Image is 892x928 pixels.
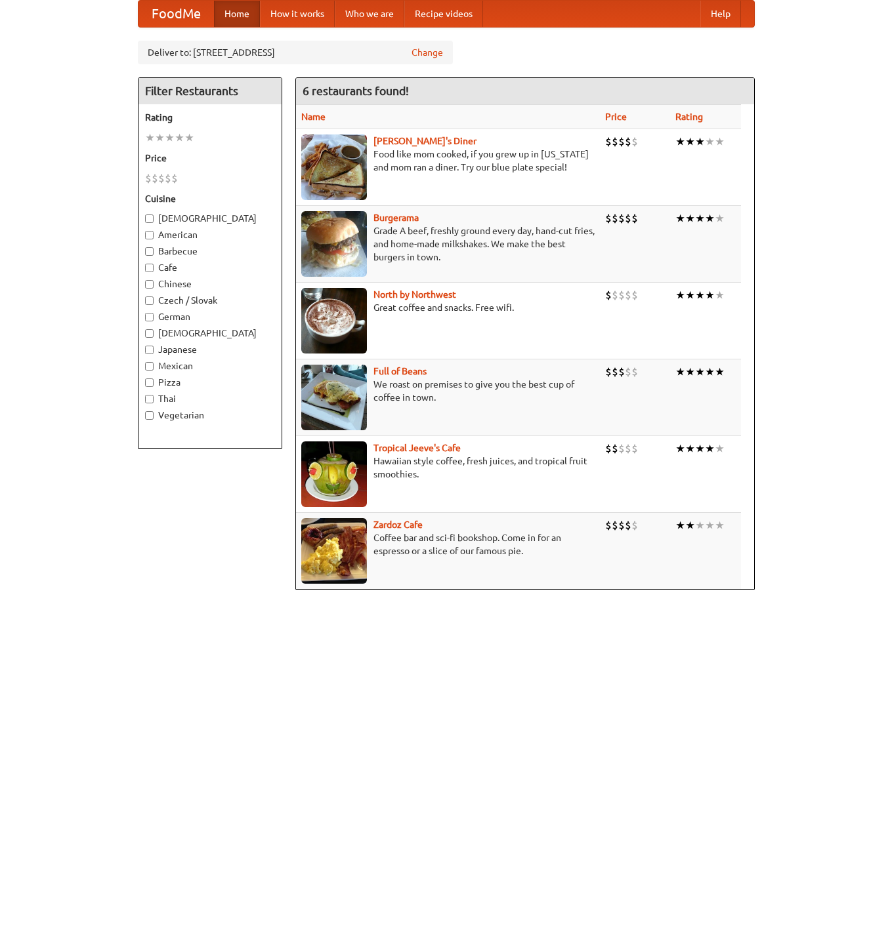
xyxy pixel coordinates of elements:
[625,518,631,533] li: $
[301,288,367,353] img: north.jpg
[612,288,618,302] li: $
[675,211,685,226] li: ★
[145,313,154,321] input: German
[618,441,625,456] li: $
[145,395,154,403] input: Thai
[145,131,155,145] li: ★
[145,277,275,291] label: Chinese
[138,41,453,64] div: Deliver to: [STREET_ADDRESS]
[145,151,275,165] h5: Price
[165,131,175,145] li: ★
[145,392,275,405] label: Thai
[625,211,631,226] li: $
[715,211,725,226] li: ★
[685,134,695,149] li: ★
[605,365,612,379] li: $
[685,441,695,456] li: ★
[145,327,275,340] label: [DEMOGRAPHIC_DATA]
[715,134,725,149] li: ★
[705,441,715,456] li: ★
[145,409,275,422] label: Vegetarian
[301,378,595,404] p: We roast on premises to give you the best cup of coffee in town.
[618,365,625,379] li: $
[715,518,725,533] li: ★
[705,211,715,226] li: ★
[605,441,612,456] li: $
[373,289,456,300] a: North by Northwest
[605,134,612,149] li: $
[618,211,625,226] li: $
[158,171,165,186] li: $
[675,441,685,456] li: ★
[625,134,631,149] li: $
[301,224,595,264] p: Grade A beef, freshly ground every day, hand-cut fries, and home-made milkshakes. We make the bes...
[138,1,214,27] a: FoodMe
[705,518,715,533] li: ★
[373,212,419,223] a: Burgerama
[625,365,631,379] li: $
[138,78,282,104] h4: Filter Restaurants
[705,288,715,302] li: ★
[145,264,154,272] input: Cafe
[705,134,715,149] li: ★
[145,343,275,356] label: Japanese
[301,454,595,481] p: Hawaiian style coffee, fresh juices, and tropical fruit smoothies.
[700,1,741,27] a: Help
[631,365,638,379] li: $
[301,134,367,200] img: sallys.jpg
[175,131,184,145] li: ★
[715,441,725,456] li: ★
[145,192,275,205] h5: Cuisine
[145,310,275,323] label: German
[145,261,275,274] label: Cafe
[685,211,695,226] li: ★
[214,1,260,27] a: Home
[612,211,618,226] li: $
[145,346,154,354] input: Japanese
[412,46,443,59] a: Change
[404,1,483,27] a: Recipe videos
[675,288,685,302] li: ★
[145,212,275,225] label: [DEMOGRAPHIC_DATA]
[165,171,171,186] li: $
[675,365,685,379] li: ★
[373,366,427,376] a: Full of Beans
[605,518,612,533] li: $
[301,441,367,507] img: jeeves.jpg
[705,365,715,379] li: ★
[145,294,275,307] label: Czech / Slovak
[695,441,705,456] li: ★
[145,329,154,338] input: [DEMOGRAPHIC_DATA]
[145,214,154,223] input: [DEMOGRAPHIC_DATA]
[715,288,725,302] li: ★
[303,85,409,97] ng-pluralize: 6 restaurants found!
[145,171,152,186] li: $
[373,519,423,530] a: Zardoz Cafe
[145,231,154,239] input: American
[145,359,275,373] label: Mexican
[145,247,154,256] input: Barbecue
[631,211,638,226] li: $
[145,296,154,305] input: Czech / Slovak
[631,134,638,149] li: $
[675,111,703,122] a: Rating
[145,280,154,289] input: Chinese
[145,376,275,389] label: Pizza
[618,518,625,533] li: $
[715,365,725,379] li: ★
[618,288,625,302] li: $
[373,136,477,146] a: [PERSON_NAME]'s Diner
[675,518,685,533] li: ★
[171,171,178,186] li: $
[301,518,367,584] img: zardoz.jpg
[145,411,154,420] input: Vegetarian
[145,362,154,371] input: Mexican
[605,111,627,122] a: Price
[612,134,618,149] li: $
[612,365,618,379] li: $
[301,111,326,122] a: Name
[695,134,705,149] li: ★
